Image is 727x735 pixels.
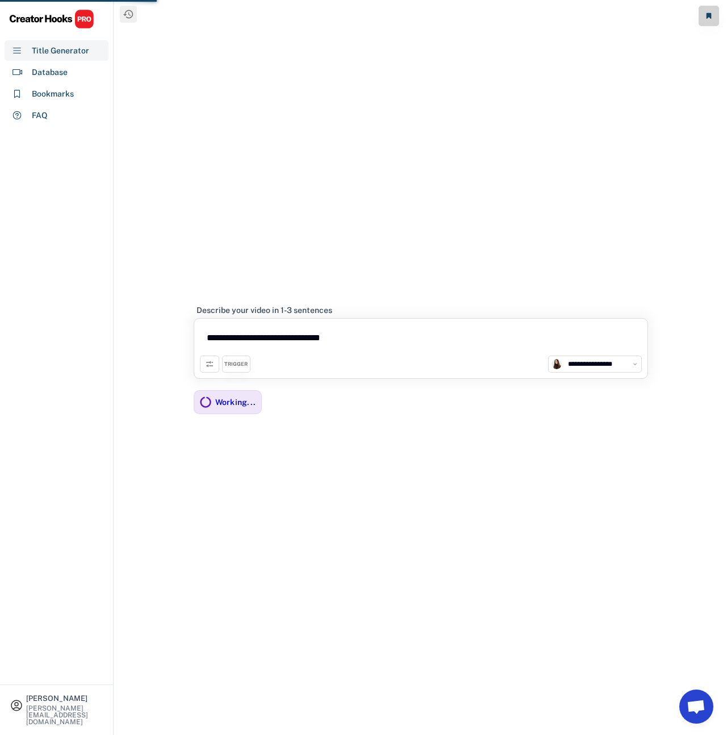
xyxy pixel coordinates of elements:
[224,361,248,368] div: TRIGGER
[9,9,94,29] img: CHPRO%20Logo.svg
[32,66,68,78] div: Database
[26,695,103,702] div: [PERSON_NAME]
[215,397,256,407] div: Working...
[551,359,562,369] img: channels4_profile.jpg
[679,690,713,724] a: Open chat
[197,305,332,315] div: Describe your video in 1-3 sentences
[32,110,48,122] div: FAQ
[32,45,89,57] div: Title Generator
[32,88,74,100] div: Bookmarks
[26,705,103,725] div: [PERSON_NAME][EMAIL_ADDRESS][DOMAIN_NAME]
